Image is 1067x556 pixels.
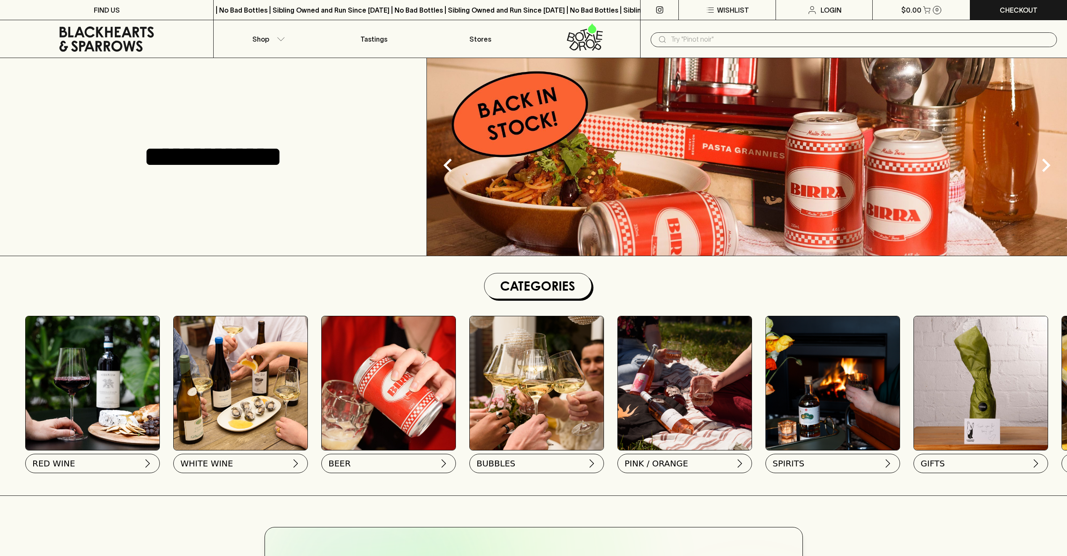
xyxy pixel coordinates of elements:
p: Wishlist [717,5,749,15]
img: Red Wine Tasting [26,316,159,450]
button: Previous [431,148,465,182]
img: chevron-right.svg [439,458,449,469]
p: $0.00 [901,5,921,15]
input: Try "Pinot noir" [671,33,1050,46]
span: SPIRITS [773,458,804,469]
a: Stores [427,20,533,58]
span: BUBBLES [477,458,515,469]
button: SPIRITS [765,454,900,473]
img: optimise [427,58,1067,256]
img: chevron-right.svg [883,458,893,469]
img: chevron-right.svg [735,458,745,469]
button: RED WINE [25,454,160,473]
button: GIFTS [913,454,1048,473]
p: 0 [935,8,939,12]
img: gospel_collab-2 1 [766,316,900,450]
p: FIND US [94,5,120,15]
p: Shop [252,34,269,44]
img: 2022_Festive_Campaign_INSTA-16 1 [470,316,604,450]
p: Stores [469,34,491,44]
a: Tastings [320,20,427,58]
p: Tastings [360,34,387,44]
span: RED WINE [32,458,75,469]
img: chevron-right.svg [291,458,301,469]
button: BEER [321,454,456,473]
button: Next [1029,148,1063,182]
button: PINK / ORANGE [617,454,752,473]
img: gospel_collab-2 1 [618,316,752,450]
img: GIFT WRA-16 1 [914,316,1048,450]
p: Checkout [1000,5,1038,15]
h1: Categories [488,277,588,295]
img: chevron-right.svg [587,458,597,469]
img: chevron-right.svg [1031,458,1041,469]
span: GIFTS [921,458,945,469]
span: BEER [328,458,351,469]
button: BUBBLES [469,454,604,473]
span: WHITE WINE [180,458,233,469]
button: Shop [214,20,320,58]
img: BIRRA_GOOD-TIMES_INSTA-2 1/optimise?auth=Mjk3MjY0ODMzMw__ [322,316,455,450]
span: PINK / ORANGE [625,458,688,469]
p: Login [821,5,842,15]
img: optimise [174,316,307,450]
img: chevron-right.svg [143,458,153,469]
button: WHITE WINE [173,454,308,473]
